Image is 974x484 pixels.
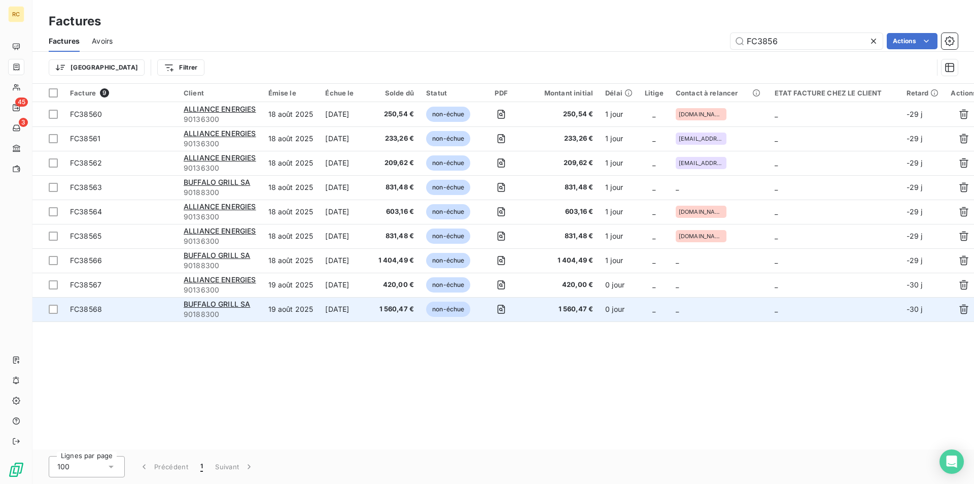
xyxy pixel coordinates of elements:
span: [EMAIL_ADDRESS][DOMAIN_NAME] [679,136,723,142]
span: -30 j [907,305,923,313]
td: 1 jour [599,200,639,224]
span: Factures [49,36,80,46]
span: BUFFALO GRILL SA [184,178,250,186]
div: ETAT FACTURE CHEZ LE CLIENT [775,89,894,97]
span: non-échue [426,253,470,268]
span: ALLIANCE ENERGIES [184,105,256,113]
span: ALLIANCE ENERGIES [184,227,256,235]
span: Avoirs [92,36,113,46]
span: 831,48 € [378,182,414,192]
td: [DATE] [319,175,372,200]
span: 90136300 [184,285,256,295]
span: _ [652,280,655,289]
span: FC38560 [70,110,102,118]
td: [DATE] [319,102,372,126]
span: 250,54 € [532,109,593,119]
span: _ [652,134,655,143]
img: Logo LeanPay [8,462,24,478]
h3: Factures [49,12,101,30]
span: -29 j [907,256,923,265]
div: Montant initial [532,89,593,97]
span: _ [676,305,679,313]
div: Délai [605,89,633,97]
a: 3 [8,120,24,136]
span: _ [652,158,655,167]
span: non-échue [426,277,470,293]
div: Open Intercom Messenger [940,449,964,474]
td: 0 jour [599,297,639,321]
span: FC38562 [70,158,102,167]
button: Précédent [133,456,194,477]
span: 209,62 € [378,158,414,168]
td: 18 août 2025 [262,126,320,151]
span: non-échue [426,155,470,171]
span: ALLIANCE ENERGIES [184,129,256,138]
td: [DATE] [319,297,372,321]
div: Litige [645,89,664,97]
td: 19 août 2025 [262,297,320,321]
span: 603,16 € [532,207,593,217]
span: 3 [19,118,28,127]
span: 90136300 [184,114,256,124]
button: 1 [194,456,209,477]
td: 18 août 2025 [262,151,320,175]
span: _ [775,183,778,191]
td: 1 jour [599,126,639,151]
span: BUFFALO GRILL SA [184,300,250,308]
span: -29 j [907,158,923,167]
span: 90136300 [184,212,256,222]
span: FC38566 [70,256,102,265]
span: 209,62 € [532,158,593,168]
span: _ [775,134,778,143]
span: BUFFALO GRILL SA [184,251,250,260]
span: 90136300 [184,163,256,173]
span: 90188300 [184,187,256,198]
span: 233,26 € [532,134,593,144]
div: Contact à relancer [676,89,762,97]
div: Retard [907,89,939,97]
span: _ [652,305,655,313]
span: -29 j [907,232,923,240]
span: 1 404,49 € [532,255,593,266]
span: 1 560,47 € [378,304,414,314]
span: _ [775,158,778,167]
span: 90136300 [184,236,256,246]
span: 420,00 € [378,280,414,290]
span: [DOMAIN_NAME][EMAIL_ADDRESS][DOMAIN_NAME] [679,111,723,117]
span: _ [676,256,679,265]
span: ALLIANCE ENERGIES [184,202,256,211]
td: 18 août 2025 [262,224,320,248]
span: FC38567 [70,280,101,289]
span: _ [775,256,778,265]
span: FC38563 [70,183,102,191]
span: _ [652,110,655,118]
span: ALLIANCE ENERGIES [184,153,256,162]
td: 1 jour [599,224,639,248]
span: 9 [100,88,109,98]
span: [EMAIL_ADDRESS][DOMAIN_NAME] [679,160,723,166]
span: _ [652,232,655,240]
span: -29 j [907,134,923,143]
td: 18 août 2025 [262,175,320,200]
span: 831,48 € [532,182,593,192]
span: non-échue [426,302,470,317]
span: _ [775,305,778,313]
span: Facture [70,89,96,97]
span: FC38564 [70,207,102,216]
span: 831,48 € [532,231,593,241]
span: _ [775,110,778,118]
span: _ [775,280,778,289]
td: 0 jour [599,273,639,297]
td: 18 août 2025 [262,102,320,126]
td: 1 jour [599,102,639,126]
span: _ [775,207,778,216]
span: 90136300 [184,139,256,149]
span: non-échue [426,180,470,195]
button: Actions [887,33,937,49]
input: Rechercher [730,33,883,49]
span: non-échue [426,131,470,146]
div: Émise le [268,89,314,97]
span: 420,00 € [532,280,593,290]
span: 233,26 € [378,134,414,144]
span: [DOMAIN_NAME][EMAIL_ADDRESS][DOMAIN_NAME] [679,233,723,239]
